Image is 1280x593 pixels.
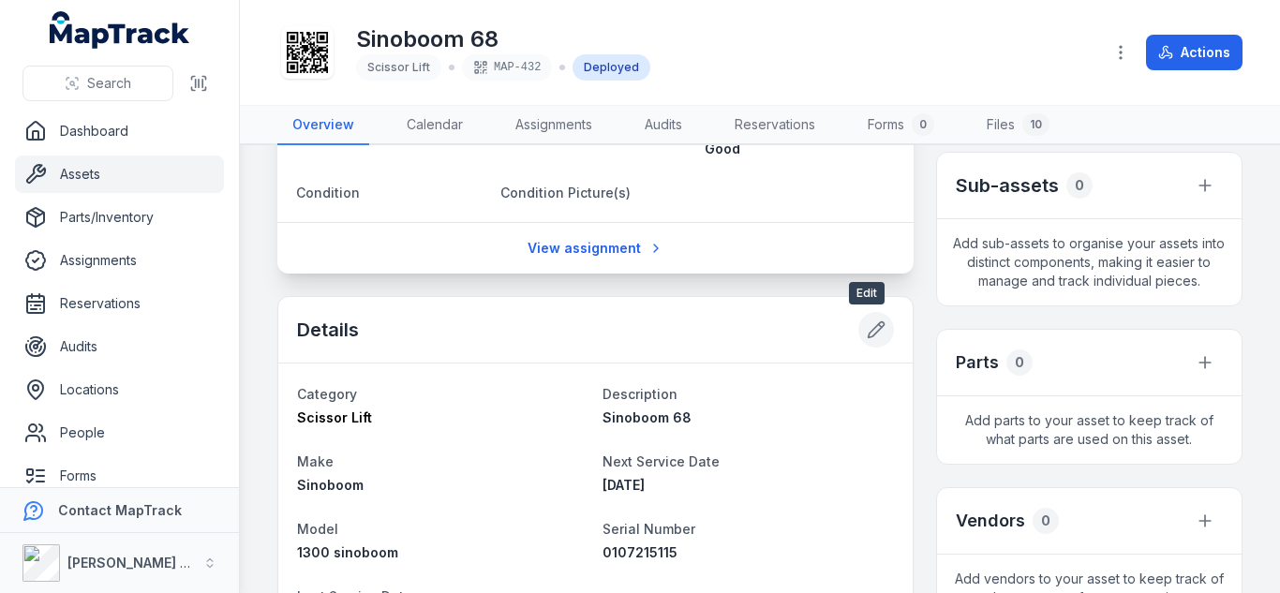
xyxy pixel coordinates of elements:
a: Assignments [500,106,607,145]
a: Parts/Inventory [15,199,224,236]
a: Forms0 [853,106,949,145]
span: Description [603,386,677,402]
a: Reservations [15,285,224,322]
button: Search [22,66,173,101]
span: Scissor Lift [367,60,430,74]
span: Model [297,521,338,537]
span: Next Service Date [603,453,720,469]
div: 0 [1006,349,1033,376]
div: 0 [912,113,934,136]
span: Edit [849,282,885,304]
span: Add parts to your asset to keep track of what parts are used on this asset. [937,396,1242,464]
a: MapTrack [50,11,190,49]
a: Audits [630,106,697,145]
h1: Sinoboom 68 [356,24,650,54]
span: Serial Number [603,521,695,537]
a: Forms [15,457,224,495]
span: Good [705,141,740,156]
span: 0107215115 [603,544,677,560]
div: 10 [1022,113,1049,136]
time: 06/11/2025, 12:00:00 am [603,477,645,493]
div: 0 [1033,508,1059,534]
span: [DATE] [603,477,645,493]
a: Locations [15,371,224,408]
span: Condition Picture(s) [500,185,631,200]
a: Audits [15,328,224,365]
span: Condition [296,185,360,200]
span: Search [87,74,131,93]
a: Reservations [720,106,830,145]
a: Calendar [392,106,478,145]
h3: Parts [956,349,999,376]
strong: Contact MapTrack [58,502,182,518]
button: Actions [1146,35,1243,70]
a: Assignments [15,242,224,279]
span: Scissor Lift [297,409,372,425]
h2: Details [297,317,359,343]
span: Sinoboom 68 [603,409,692,425]
h2: Sub-assets [956,172,1059,199]
span: Category [297,386,357,402]
div: MAP-432 [462,54,552,81]
a: Assets [15,156,224,193]
div: 0 [1066,172,1093,199]
a: Files10 [972,106,1064,145]
span: Add sub-assets to organise your assets into distinct components, making it easier to manage and t... [937,219,1242,305]
div: Deployed [573,54,650,81]
a: Dashboard [15,112,224,150]
a: People [15,414,224,452]
span: Sinoboom [297,477,364,493]
a: Overview [277,106,369,145]
span: Make [297,453,334,469]
h3: Vendors [956,508,1025,534]
span: 1300 sinoboom [297,544,398,560]
strong: [PERSON_NAME] Air [67,555,198,571]
a: View assignment [515,230,676,266]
